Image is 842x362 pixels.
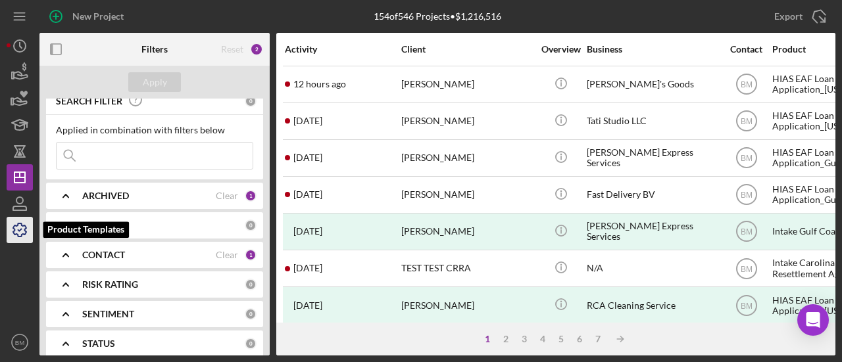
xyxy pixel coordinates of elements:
[587,288,718,323] div: RCA Cleaning Service
[82,338,115,349] b: STATUS
[761,3,835,30] button: Export
[143,72,167,92] div: Apply
[128,72,181,92] button: Apply
[374,11,501,22] div: 154 of 546 Projects • $1,216,516
[570,334,589,344] div: 6
[722,44,771,55] div: Contact
[797,304,829,336] div: Open Intercom Messenger
[141,44,168,55] b: Filters
[741,264,753,273] text: BM
[587,141,718,175] div: [PERSON_NAME] Express Services
[401,44,533,55] div: Client
[245,338,257,350] div: 0
[401,177,533,212] div: [PERSON_NAME]
[245,308,257,320] div: 0
[216,250,238,260] div: Clear
[285,44,400,55] div: Activity
[245,95,257,107] div: 0
[39,3,137,30] button: New Project
[82,220,111,231] b: STAGE
[587,44,718,55] div: Business
[741,80,753,89] text: BM
[56,125,253,135] div: Applied in combination with filters below
[293,152,322,163] time: 2025-07-12 17:04
[293,116,322,126] time: 2025-08-17 03:32
[82,279,138,290] b: RISK RATING
[587,104,718,139] div: Tati Studio LLC
[293,300,322,311] time: 2025-06-03 18:35
[536,44,585,55] div: Overview
[741,191,753,200] text: BM
[401,141,533,175] div: [PERSON_NAME]
[401,251,533,286] div: TEST TEST CRRA
[741,301,753,310] text: BM
[587,251,718,286] div: N/A
[515,334,533,344] div: 3
[82,309,134,319] b: SENTIMENT
[774,3,803,30] div: Export
[497,334,515,344] div: 2
[741,117,753,126] text: BM
[401,67,533,102] div: [PERSON_NAME]
[293,79,346,89] time: 2025-08-18 02:41
[82,191,129,201] b: ARCHIVED
[552,334,570,344] div: 5
[401,288,533,323] div: [PERSON_NAME]
[82,250,125,260] b: CONTACT
[293,226,322,237] time: 2025-07-01 18:51
[7,329,33,355] button: BM
[533,334,552,344] div: 4
[15,339,24,346] text: BM
[587,177,718,212] div: Fast Delivery BV
[245,249,257,261] div: 1
[741,227,753,237] text: BM
[245,219,257,231] div: 0
[589,334,607,344] div: 7
[72,3,124,30] div: New Project
[587,67,718,102] div: [PERSON_NAME]'s Goods
[293,189,322,200] time: 2025-07-01 16:20
[478,334,497,344] div: 1
[250,43,263,56] div: 2
[221,44,243,55] div: Reset
[401,104,533,139] div: [PERSON_NAME]
[245,190,257,202] div: 1
[245,279,257,290] div: 0
[56,96,122,106] b: SEARCH FILTER
[293,263,322,273] time: 2025-06-24 19:41
[587,214,718,249] div: [PERSON_NAME] Express Services
[401,214,533,249] div: [PERSON_NAME]
[741,154,753,163] text: BM
[216,191,238,201] div: Clear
